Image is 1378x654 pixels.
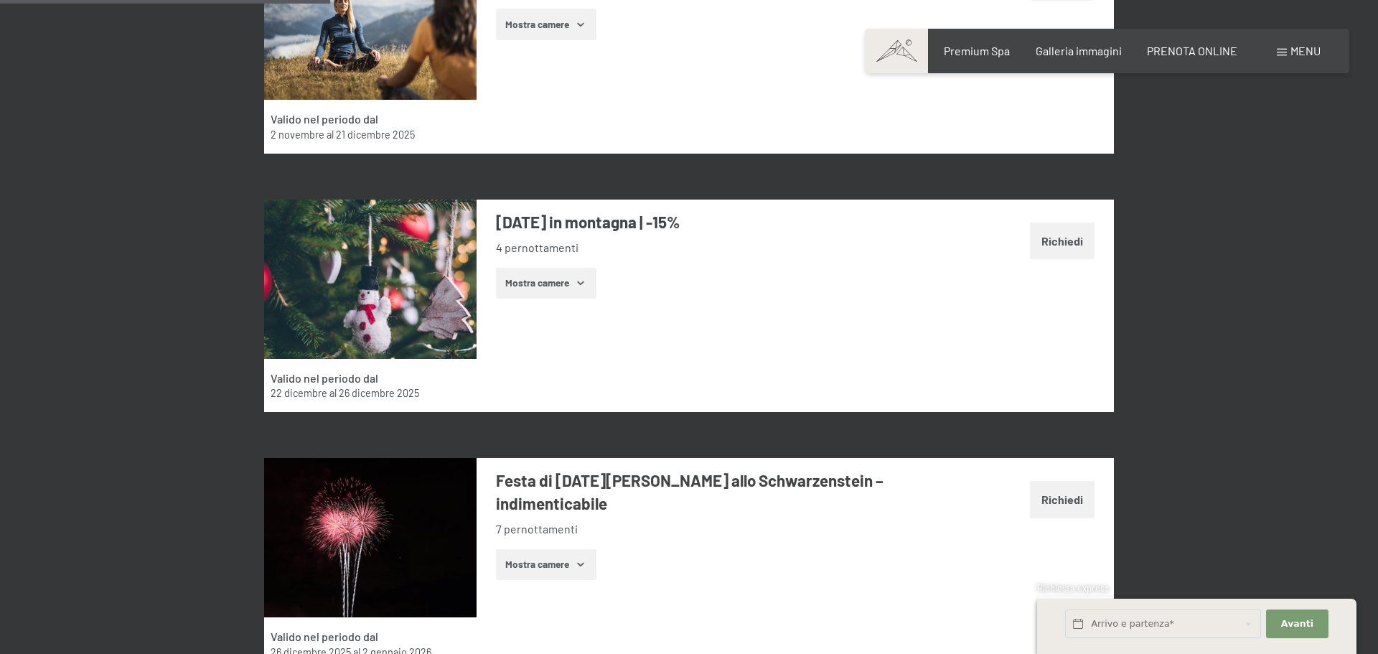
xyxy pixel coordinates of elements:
time: 21/12/2025 [336,129,415,141]
span: Avanti [1281,617,1313,630]
button: Mostra camere [496,549,596,581]
span: Richiesta express [1037,582,1109,594]
img: mss_renderimg.php [264,200,477,359]
img: mss_renderimg.php [264,458,477,617]
button: Richiedi [1030,481,1095,518]
time: 02/11/2025 [271,129,324,141]
a: Premium Spa [944,44,1010,57]
button: Mostra camere [496,9,596,40]
div: al [271,128,470,142]
h3: [DATE] in montagna | -15% [496,211,923,233]
li: 4 pernottamenti [496,240,923,256]
button: Avanti [1266,609,1328,639]
time: 26/12/2025 [339,387,419,399]
li: 7 pernottamenti [496,521,923,537]
strong: Valido nel periodo dal [271,371,378,385]
button: Mostra camere [496,268,596,299]
a: PRENOTA ONLINE [1147,44,1237,57]
button: Richiedi [1030,223,1095,259]
div: al [271,386,470,401]
a: Galleria immagini [1036,44,1122,57]
strong: Valido nel periodo dal [271,112,378,126]
span: Menu [1290,44,1321,57]
time: 22/12/2025 [271,387,327,399]
h3: Festa di [DATE][PERSON_NAME] allo Schwarzenstein – indimenticabile [496,470,923,515]
strong: Valido nel periodo dal [271,630,378,643]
